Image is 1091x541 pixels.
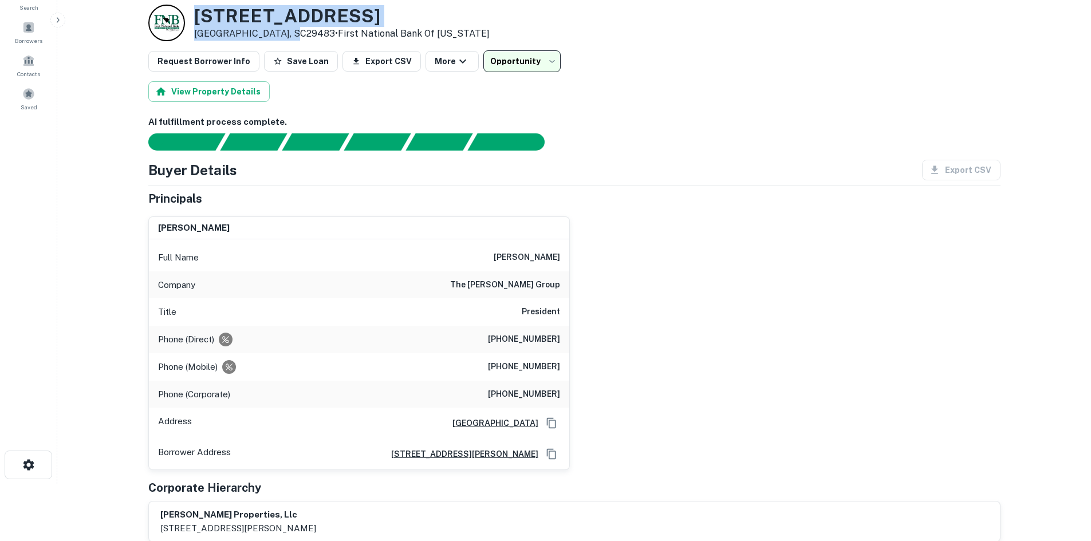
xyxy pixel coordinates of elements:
[405,133,472,151] div: Principals found, still searching for contact information. This may take time...
[483,50,561,72] div: Opportunity
[158,388,230,401] p: Phone (Corporate)
[17,69,40,78] span: Contacts
[382,448,538,460] a: [STREET_ADDRESS][PERSON_NAME]
[443,417,538,429] a: [GEOGRAPHIC_DATA]
[148,116,1001,129] h6: AI fulfillment process complete.
[282,133,349,151] div: Documents found, AI parsing details...
[342,51,421,72] button: Export CSV
[194,5,490,27] h3: [STREET_ADDRESS]
[135,133,220,151] div: Sending borrower request to AI...
[194,27,490,41] p: [GEOGRAPHIC_DATA], SC29483 •
[264,51,338,72] button: Save Loan
[160,522,316,535] p: [STREET_ADDRESS][PERSON_NAME]
[488,333,560,346] h6: [PHONE_NUMBER]
[148,479,261,496] h5: Corporate Hierarchy
[158,278,195,292] p: Company
[220,133,287,151] div: Your request is received and processing...
[160,508,316,522] h6: [PERSON_NAME] properties, llc
[543,414,560,432] button: Copy Address
[494,251,560,264] h6: [PERSON_NAME]
[148,81,270,102] button: View Property Details
[158,305,176,319] p: Title
[158,360,218,374] p: Phone (Mobile)
[15,36,42,45] span: Borrowers
[1034,449,1091,504] iframe: Chat Widget
[148,160,237,180] h4: Buyer Details
[21,102,37,112] span: Saved
[426,51,479,72] button: More
[338,28,490,39] a: First National Bank Of [US_STATE]
[488,360,560,374] h6: [PHONE_NUMBER]
[158,414,192,432] p: Address
[158,222,230,235] h6: [PERSON_NAME]
[158,333,214,346] p: Phone (Direct)
[450,278,560,292] h6: the [PERSON_NAME] group
[488,388,560,401] h6: [PHONE_NUMBER]
[158,251,199,264] p: Full Name
[148,190,202,207] h5: Principals
[522,305,560,319] h6: President
[543,445,560,463] button: Copy Address
[468,133,558,151] div: AI fulfillment process complete.
[19,3,38,12] span: Search
[3,17,54,48] a: Borrowers
[222,360,236,374] div: Requests to not be contacted at this number
[148,51,259,72] button: Request Borrower Info
[219,333,233,346] div: Requests to not be contacted at this number
[3,83,54,114] a: Saved
[3,50,54,81] a: Contacts
[158,445,231,463] p: Borrower Address
[344,133,411,151] div: Principals found, AI now looking for contact information...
